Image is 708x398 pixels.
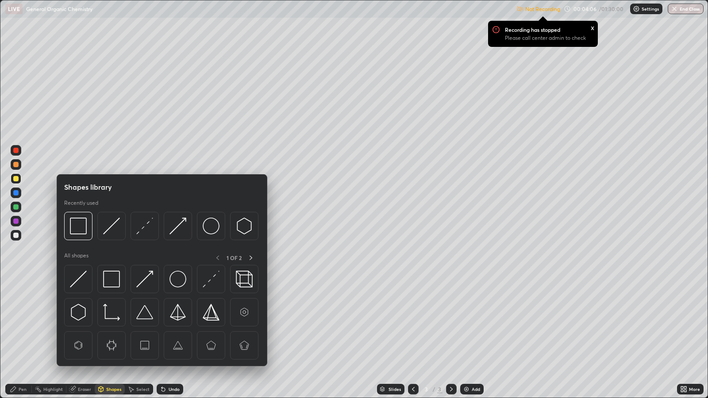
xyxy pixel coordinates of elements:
p: LIVE [8,5,20,12]
img: svg+xml;charset=utf-8,%3Csvg%20xmlns%3D%22http%3A%2F%2Fwww.w3.org%2F2000%2Fsvg%22%20width%3D%2265... [103,337,120,354]
img: svg+xml;charset=utf-8,%3Csvg%20xmlns%3D%22http%3A%2F%2Fwww.w3.org%2F2000%2Fsvg%22%20width%3D%2265... [70,337,87,354]
div: Undo [169,387,180,391]
img: svg+xml;charset=utf-8,%3Csvg%20xmlns%3D%22http%3A%2F%2Fwww.w3.org%2F2000%2Fsvg%22%20width%3D%2265... [169,337,186,354]
img: svg+xml;charset=utf-8,%3Csvg%20xmlns%3D%22http%3A%2F%2Fwww.w3.org%2F2000%2Fsvg%22%20width%3D%2265... [136,337,153,354]
img: svg+xml;charset=utf-8,%3Csvg%20xmlns%3D%22http%3A%2F%2Fwww.w3.org%2F2000%2Fsvg%22%20width%3D%2230... [103,218,120,234]
div: Add [472,387,480,391]
img: svg+xml;charset=utf-8,%3Csvg%20xmlns%3D%22http%3A%2F%2Fwww.w3.org%2F2000%2Fsvg%22%20width%3D%2234... [169,304,186,321]
img: not-recording.2f5abfab.svg [516,5,523,12]
img: svg+xml;charset=utf-8,%3Csvg%20xmlns%3D%22http%3A%2F%2Fwww.w3.org%2F2000%2Fsvg%22%20width%3D%2235... [236,271,253,287]
img: svg+xml;charset=utf-8,%3Csvg%20xmlns%3D%22http%3A%2F%2Fwww.w3.org%2F2000%2Fsvg%22%20width%3D%2265... [236,337,253,354]
p: Settings [642,7,659,11]
img: svg+xml;charset=utf-8,%3Csvg%20xmlns%3D%22http%3A%2F%2Fwww.w3.org%2F2000%2Fsvg%22%20width%3D%2230... [169,218,186,234]
p: All shapes [64,252,88,263]
img: svg+xml;charset=utf-8,%3Csvg%20xmlns%3D%22http%3A%2F%2Fwww.w3.org%2F2000%2Fsvg%22%20width%3D%2230... [70,271,87,287]
h5: Shapes library [64,182,112,192]
img: svg+xml;charset=utf-8,%3Csvg%20xmlns%3D%22http%3A%2F%2Fwww.w3.org%2F2000%2Fsvg%22%20width%3D%2238... [136,304,153,321]
div: Eraser [78,387,91,391]
div: Highlight [43,387,63,391]
img: svg+xml;charset=utf-8,%3Csvg%20xmlns%3D%22http%3A%2F%2Fwww.w3.org%2F2000%2Fsvg%22%20width%3D%2230... [70,304,87,321]
img: svg+xml;charset=utf-8,%3Csvg%20xmlns%3D%22http%3A%2F%2Fwww.w3.org%2F2000%2Fsvg%22%20width%3D%2234... [203,304,219,321]
img: svg+xml;charset=utf-8,%3Csvg%20xmlns%3D%22http%3A%2F%2Fwww.w3.org%2F2000%2Fsvg%22%20width%3D%2233... [103,304,120,321]
div: More [689,387,700,391]
img: svg+xml;charset=utf-8,%3Csvg%20xmlns%3D%22http%3A%2F%2Fwww.w3.org%2F2000%2Fsvg%22%20width%3D%2234... [103,271,120,287]
div: 3 [422,387,431,392]
img: Recording Icon [493,25,500,33]
div: Select [136,387,150,391]
img: svg+xml;charset=utf-8,%3Csvg%20xmlns%3D%22http%3A%2F%2Fwww.w3.org%2F2000%2Fsvg%22%20width%3D%2230... [136,218,153,234]
div: Shapes [106,387,121,391]
img: svg+xml;charset=utf-8,%3Csvg%20xmlns%3D%22http%3A%2F%2Fwww.w3.org%2F2000%2Fsvg%22%20width%3D%2265... [203,337,219,354]
p: Recently used [64,199,98,207]
img: svg+xml;charset=utf-8,%3Csvg%20xmlns%3D%22http%3A%2F%2Fwww.w3.org%2F2000%2Fsvg%22%20width%3D%2265... [236,304,253,321]
img: svg+xml;charset=utf-8,%3Csvg%20xmlns%3D%22http%3A%2F%2Fwww.w3.org%2F2000%2Fsvg%22%20width%3D%2230... [203,271,219,287]
div: Pen [19,387,27,391]
p: General Organic Chemistry [26,5,92,12]
img: add-slide-button [463,386,470,393]
p: Please call center admin to check [505,34,586,42]
div: Slides [389,387,401,391]
img: svg+xml;charset=utf-8,%3Csvg%20xmlns%3D%22http%3A%2F%2Fwww.w3.org%2F2000%2Fsvg%22%20width%3D%2230... [136,271,153,287]
div: 3 [437,385,442,393]
img: svg+xml;charset=utf-8,%3Csvg%20xmlns%3D%22http%3A%2F%2Fwww.w3.org%2F2000%2Fsvg%22%20width%3D%2236... [169,271,186,287]
img: svg+xml;charset=utf-8,%3Csvg%20xmlns%3D%22http%3A%2F%2Fwww.w3.org%2F2000%2Fsvg%22%20width%3D%2236... [203,218,219,234]
img: end-class-cross [671,5,678,12]
p: Not Recording [525,6,560,12]
p: 1 OF 2 [227,254,242,261]
div: / [433,387,435,392]
p: Recording has stopped [505,26,560,33]
img: svg+xml;charset=utf-8,%3Csvg%20xmlns%3D%22http%3A%2F%2Fwww.w3.org%2F2000%2Fsvg%22%20width%3D%2230... [236,218,253,234]
button: End Class [668,4,704,14]
img: svg+xml;charset=utf-8,%3Csvg%20xmlns%3D%22http%3A%2F%2Fwww.w3.org%2F2000%2Fsvg%22%20width%3D%2234... [70,218,87,234]
div: x [591,23,594,32]
img: class-settings-icons [633,5,640,12]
